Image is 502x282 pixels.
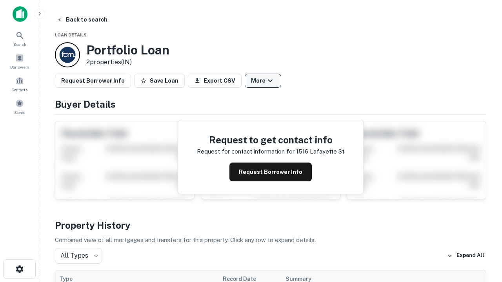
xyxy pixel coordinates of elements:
div: All Types [55,248,102,264]
span: Contacts [12,87,27,93]
span: Search [13,41,26,47]
p: 1516 lafayette st [296,147,344,156]
h4: Request to get contact info [197,133,344,147]
span: Loan Details [55,33,87,37]
button: Request Borrower Info [229,163,312,181]
a: Contacts [2,73,37,94]
a: Saved [2,96,37,117]
h3: Portfolio Loan [86,43,169,58]
h4: Buyer Details [55,97,486,111]
a: Search [2,28,37,49]
img: capitalize-icon.png [13,6,27,22]
button: Back to search [53,13,111,27]
a: Borrowers [2,51,37,72]
iframe: Chat Widget [463,219,502,257]
p: Request for contact information for [197,147,295,156]
button: Export CSV [188,74,242,88]
span: Borrowers [10,64,29,70]
button: Save Loan [134,74,185,88]
button: More [245,74,281,88]
p: Combined view of all mortgages and transfers for this property. Click any row to expand details. [55,235,486,245]
button: Expand All [445,250,486,262]
span: Saved [14,109,25,116]
p: 2 properties (IN) [86,58,169,67]
h4: Property History [55,218,486,232]
button: Request Borrower Info [55,74,131,88]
